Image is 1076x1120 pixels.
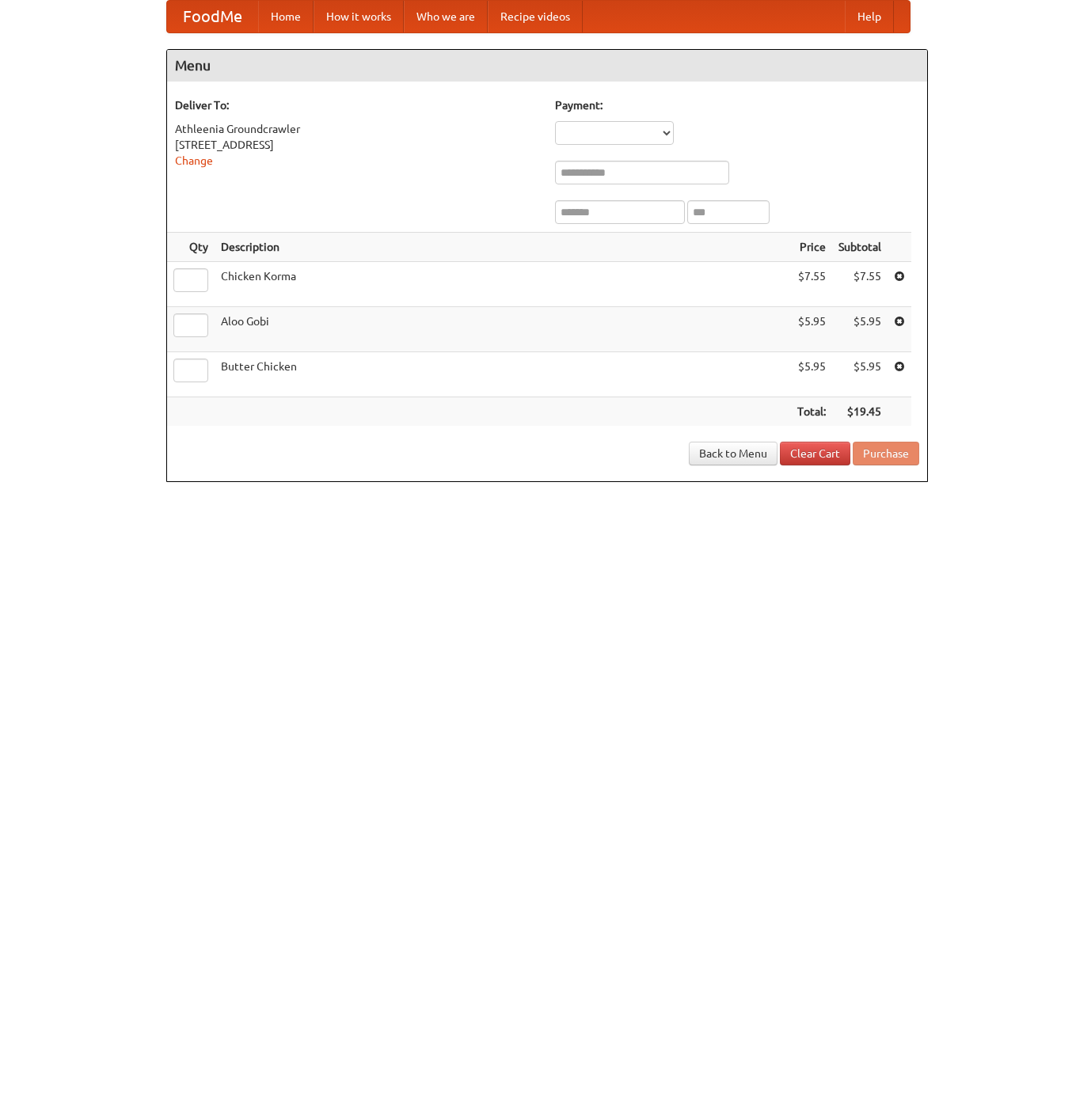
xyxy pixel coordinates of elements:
[488,1,583,32] a: Recipe videos
[167,1,258,32] a: FoodMe
[167,50,927,82] h4: Menu
[832,307,888,352] td: $5.95
[555,97,919,113] h5: Payment:
[832,262,888,307] td: $7.55
[215,262,791,307] td: Chicken Korma
[689,442,778,465] a: Back to Menu
[791,397,832,427] th: Total:
[832,233,888,262] th: Subtotal
[853,442,919,465] button: Purchase
[404,1,488,32] a: Who we are
[175,137,539,153] div: [STREET_ADDRESS]
[258,1,314,32] a: Home
[215,233,791,262] th: Description
[314,1,404,32] a: How it works
[215,352,791,397] td: Butter Chicken
[832,352,888,397] td: $5.95
[791,352,832,397] td: $5.95
[175,97,539,113] h5: Deliver To:
[175,154,213,167] a: Change
[167,233,215,262] th: Qty
[791,262,832,307] td: $7.55
[791,233,832,262] th: Price
[175,121,539,137] div: Athleenia Groundcrawler
[832,397,888,427] th: $19.45
[780,442,850,465] a: Clear Cart
[845,1,894,32] a: Help
[215,307,791,352] td: Aloo Gobi
[791,307,832,352] td: $5.95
